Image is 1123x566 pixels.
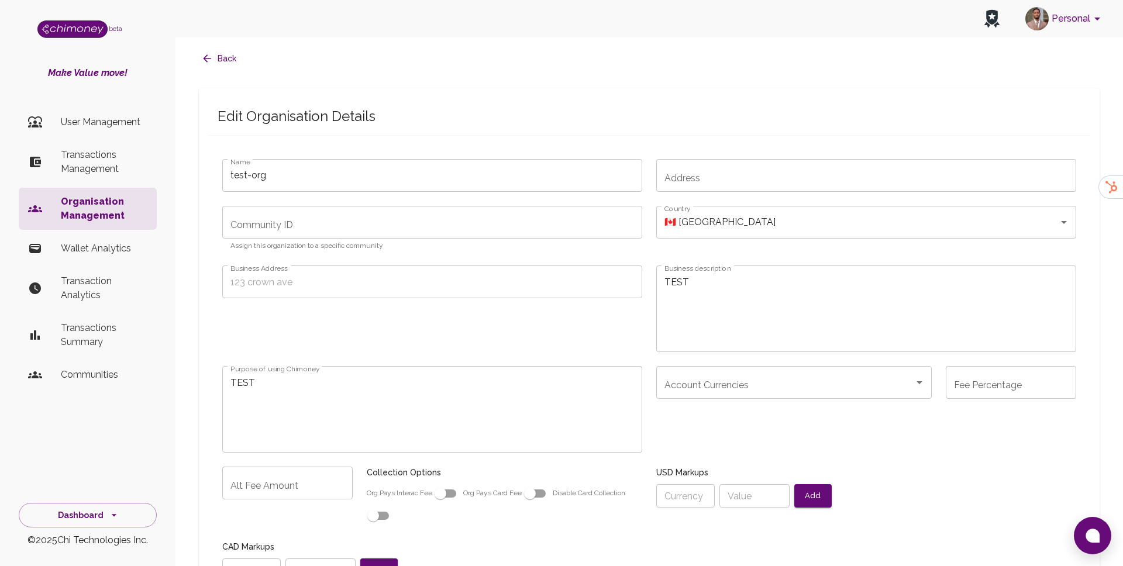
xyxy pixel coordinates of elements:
[463,489,553,497] span: Org Pays Card Fee
[1021,4,1109,34] button: account of current user
[222,265,642,298] input: 123 crown ave
[109,25,122,32] span: beta
[61,321,147,349] p: Transactions Summary
[367,467,642,479] h6: Collection Options
[911,374,928,391] button: Open
[61,368,147,382] p: Communities
[1025,7,1049,30] img: avatar
[218,107,1081,126] span: Edit Organisation Details
[230,364,319,374] label: Purpose of using Chimoney
[230,263,288,273] label: Business Address
[61,115,147,129] p: User Management
[794,484,832,508] button: Add
[656,484,715,508] input: Currency
[61,148,147,176] p: Transactions Management
[664,275,1068,343] textarea: TEST
[230,240,634,252] p: Assign this organization to a specific community
[230,376,634,443] textarea: TEST
[656,467,1076,479] h6: USD Markups
[37,20,108,38] img: Logo
[719,484,790,508] input: Value
[230,157,250,167] label: Name
[61,195,147,223] p: Organisation Management
[222,206,642,239] input: Enter community ID
[19,503,157,528] button: Dashboard
[222,541,642,554] h6: CAD Markups
[61,274,147,302] p: Transaction Analytics
[664,203,690,213] label: Country
[367,489,625,519] span: Disable Card Collection
[1074,517,1111,554] button: Open chat window
[367,489,463,497] span: Org Pays Interac Fee
[664,263,731,273] label: Business description
[199,48,241,70] button: Back
[1056,214,1072,230] button: Open
[61,241,147,256] p: Wallet Analytics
